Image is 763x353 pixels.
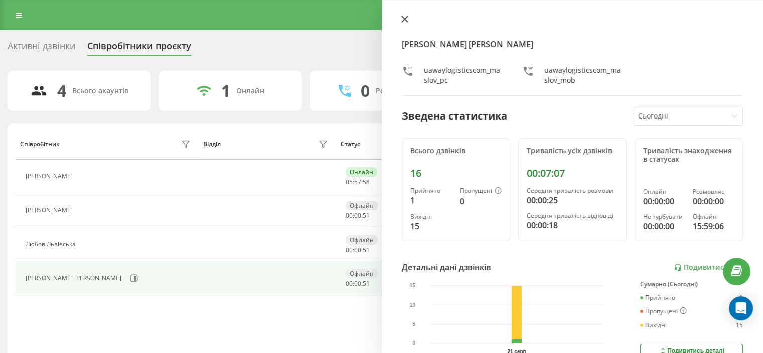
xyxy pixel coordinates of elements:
div: 4 [57,81,66,100]
div: 00:00:00 [693,195,734,207]
span: 51 [363,246,370,254]
div: Зведена статистика [402,108,507,124]
div: Співробітники проєкту [87,41,191,56]
div: Не турбувати [643,213,685,220]
div: [PERSON_NAME] [26,173,75,180]
div: 1 [221,81,230,100]
div: Open Intercom Messenger [729,296,753,320]
div: Розмовляє [693,188,734,195]
span: 51 [363,279,370,288]
div: 15 [410,220,451,232]
div: Любов Львівська [26,241,78,248]
span: 05 [346,178,353,186]
div: Онлайн [643,188,685,195]
div: Пропущені [640,307,687,315]
span: 57 [354,178,361,186]
div: Офлайн [346,201,378,210]
div: 0 [361,81,370,100]
text: 15 [409,283,415,289]
div: uawaylogisticscom_maslov_mob [544,65,623,85]
div: 15 [736,322,743,329]
span: 51 [363,211,370,220]
span: 00 [346,246,353,254]
span: 00 [354,246,361,254]
div: Офлайн [693,213,734,220]
text: 0 [412,341,415,346]
div: Всього акаунтів [72,87,128,95]
div: Вихідні [640,322,667,329]
div: : : [346,247,370,254]
div: 16 [410,167,502,179]
div: Статус [341,141,360,148]
div: 1 [410,194,451,206]
a: Подивитись звіт [674,263,743,272]
div: : : [346,179,370,186]
div: 00:00:25 [527,194,618,206]
div: Тривалість усіх дзвінків [527,147,618,155]
span: 00 [354,211,361,220]
div: Середня тривалість розмови [527,187,618,194]
div: Середня тривалість відповіді [527,212,618,219]
div: : : [346,212,370,219]
div: Всього дзвінків [410,147,502,155]
div: 00:00:18 [527,219,618,231]
h4: [PERSON_NAME] [PERSON_NAME] [402,38,743,50]
div: Співробітник [20,141,60,148]
div: Тривалість знаходження в статусах [643,147,734,164]
div: 15:59:06 [693,220,734,232]
div: : : [346,280,370,287]
span: 58 [363,178,370,186]
div: uawaylogisticscom_maslov_pc [424,65,502,85]
div: Сумарно (Сьогодні) [640,281,743,288]
div: Прийнято [410,187,451,194]
div: Офлайн [346,235,378,245]
div: 00:00:00 [643,220,685,232]
div: Офлайн [346,269,378,278]
div: Розмовляють [376,87,424,95]
div: Пропущені [460,187,502,195]
div: 0 [460,195,502,207]
div: Відділ [203,141,221,148]
div: Активні дзвінки [8,41,75,56]
text: 5 [412,321,415,327]
span: 00 [346,211,353,220]
div: [PERSON_NAME] [26,207,75,214]
div: Вихідні [410,213,451,220]
div: Детальні дані дзвінків [402,261,491,273]
div: Прийнято [640,294,675,301]
span: 00 [354,279,361,288]
div: 00:00:00 [643,195,685,207]
div: 00:07:07 [527,167,618,179]
span: 00 [346,279,353,288]
text: 10 [409,302,415,308]
div: Онлайн [346,167,377,177]
div: Онлайн [236,87,264,95]
div: 1 [739,294,743,301]
div: [PERSON_NAME] [PERSON_NAME] [26,275,124,282]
